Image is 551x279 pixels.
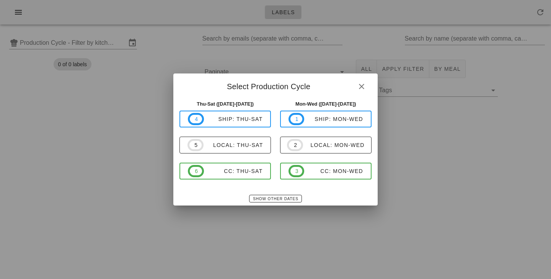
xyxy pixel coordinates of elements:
span: 6 [194,167,197,175]
div: CC: Mon-Wed [304,168,363,174]
div: local: Thu-Sat [204,142,263,148]
button: 5local: Thu-Sat [179,137,271,153]
div: ship: Mon-Wed [304,116,363,122]
button: 4ship: Thu-Sat [179,111,271,127]
button: 2local: Mon-Wed [280,137,372,153]
span: Show Other Dates [253,197,298,201]
span: 4 [194,115,197,123]
span: 3 [295,167,298,175]
button: 6CC: Thu-Sat [179,163,271,179]
strong: Thu-Sat ([DATE]-[DATE]) [197,101,254,107]
span: 1 [295,115,298,123]
span: 5 [194,141,197,149]
div: ship: Thu-Sat [204,116,263,122]
button: Show Other Dates [249,195,302,202]
div: local: Mon-Wed [303,142,365,148]
button: 1ship: Mon-Wed [280,111,372,127]
span: 2 [293,141,297,149]
div: CC: Thu-Sat [204,168,263,174]
div: Select Production Cycle [173,73,377,97]
strong: Mon-Wed ([DATE]-[DATE]) [295,101,356,107]
button: 3CC: Mon-Wed [280,163,372,179]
